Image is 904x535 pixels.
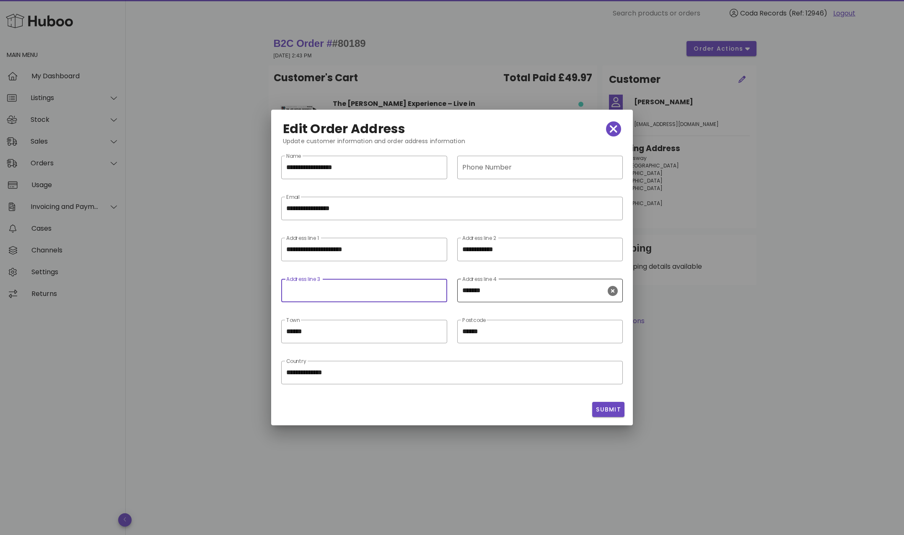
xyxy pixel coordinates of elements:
[283,122,406,136] h2: Edit Order Address
[286,317,300,324] label: Town
[286,235,319,242] label: Address line 1
[608,286,618,296] button: clear icon
[596,405,621,414] span: Submit
[286,358,306,365] label: Country
[286,194,300,201] label: Email
[286,276,320,283] label: Address line 3
[462,235,496,242] label: Address line 2
[462,276,497,283] label: Address line 4
[286,153,301,159] label: Name
[462,317,486,324] label: Postcode
[276,136,628,152] div: Update customer information and order address information
[592,402,624,417] button: Submit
